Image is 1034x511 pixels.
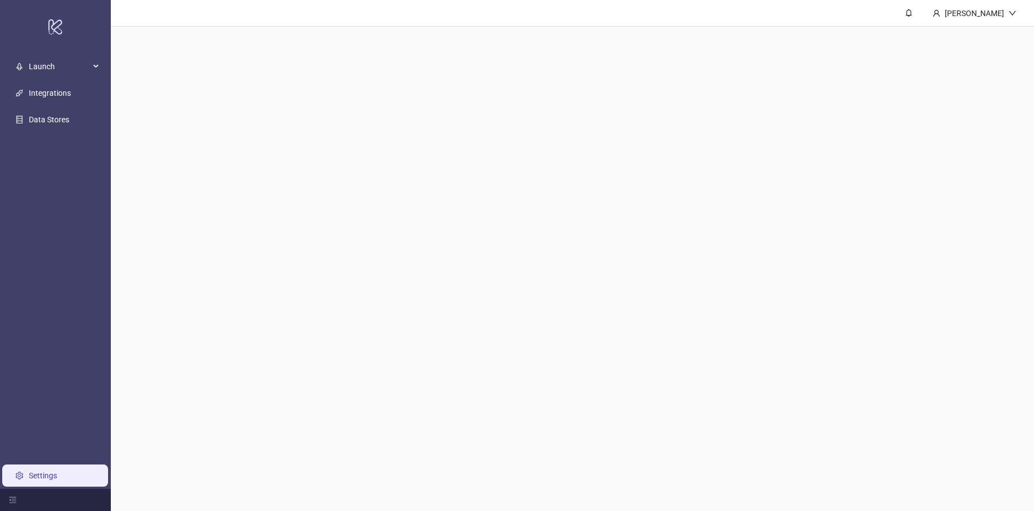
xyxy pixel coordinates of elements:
a: Settings [29,471,57,480]
span: down [1009,9,1016,17]
span: rocket [16,63,23,70]
span: bell [905,9,913,17]
span: menu-fold [9,496,17,504]
span: Launch [29,55,90,78]
a: Integrations [29,89,71,97]
div: [PERSON_NAME] [940,7,1009,19]
span: user [933,9,940,17]
a: Data Stores [29,115,69,124]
